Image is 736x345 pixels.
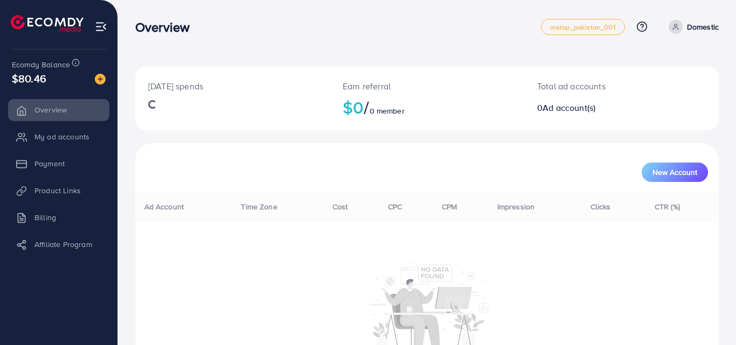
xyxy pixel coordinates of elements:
[543,102,595,114] span: Ad account(s)
[541,19,625,35] a: metap_pakistan_001
[550,24,616,31] span: metap_pakistan_001
[537,103,657,113] h2: 0
[12,59,70,70] span: Ecomdy Balance
[664,20,719,34] a: Domestic
[370,105,405,116] span: 0 member
[12,71,46,86] span: $80.46
[343,80,511,93] p: Earn referral
[343,97,511,117] h2: $0
[364,95,369,119] span: /
[95,20,107,33] img: menu
[148,80,317,93] p: [DATE] spends
[95,74,106,85] img: image
[687,20,719,33] p: Domestic
[135,19,198,35] h3: Overview
[11,15,84,32] img: logo
[642,163,708,182] button: New Account
[652,168,697,176] span: New Account
[537,80,657,93] p: Total ad accounts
